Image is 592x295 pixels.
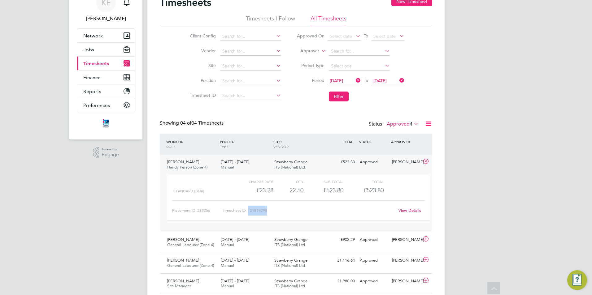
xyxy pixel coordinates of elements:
span: / [233,139,234,144]
span: Select date [330,33,352,39]
div: [PERSON_NAME] [390,235,422,245]
div: Status [369,120,420,129]
a: Go to home page [77,118,135,128]
a: Powered byEngage [93,147,119,159]
input: Search for... [220,62,281,71]
input: Search for... [329,47,390,56]
div: £1,116.64 [325,255,357,266]
span: Reports [83,88,101,94]
span: ROLE [166,144,176,149]
div: [PERSON_NAME] [390,276,422,286]
span: Manual [221,165,234,170]
span: TOTAL [343,139,354,144]
label: Site [188,63,216,68]
div: APPROVER [390,136,422,147]
span: Standard (£/HR) [173,189,204,193]
div: PERIOD [218,136,272,152]
span: Timesheets [83,61,109,66]
div: Approved [357,157,390,167]
div: Sub Total [303,178,343,185]
span: 04 of [180,120,191,126]
div: Approved [357,255,390,266]
div: Approved [357,235,390,245]
span: ITS (National) Ltd. [274,242,306,247]
span: 04 Timesheets [180,120,224,126]
span: Kelly Elkins [77,15,135,22]
button: Jobs [77,43,135,56]
span: Manual [221,263,234,268]
div: £902.29 [325,235,357,245]
label: Period Type [297,63,324,68]
span: Finance [83,75,101,80]
div: Showing [160,120,225,126]
span: [DATE] [373,78,387,83]
span: Network [83,33,103,39]
span: VENDOR [273,144,289,149]
span: Preferences [83,102,110,108]
div: £523.80 [303,185,343,195]
span: To [362,76,370,84]
label: Timesheet ID [188,92,216,98]
label: Approved On [297,33,324,39]
label: Vendor [188,48,216,53]
label: Approved [387,121,419,127]
div: £1,980.00 [325,276,357,286]
input: Search for... [220,32,281,41]
label: Period [297,78,324,83]
li: Timesheets I Follow [246,15,295,26]
span: [PERSON_NAME] [167,237,199,242]
span: Strawberry Grange [274,159,307,165]
span: [PERSON_NAME] [167,278,199,284]
div: STATUS [357,136,390,147]
span: [PERSON_NAME] [167,258,199,263]
input: Search for... [220,77,281,85]
span: [DATE] - [DATE] [221,278,249,284]
button: Filter [329,92,349,101]
img: itsconstruction-logo-retina.png [102,118,110,128]
div: WORKER [165,136,218,152]
button: Timesheets [77,57,135,70]
span: [DATE] - [DATE] [221,237,249,242]
span: Strawberry Grange [274,278,307,284]
span: Manual [221,283,234,289]
input: Select one [329,62,390,71]
span: Strawberry Grange [274,258,307,263]
span: General Labourer (Zone 4) [167,242,214,247]
div: Timesheet ID: TS1819298 [223,206,394,216]
div: £23.28 [233,185,273,195]
button: Preferences [77,98,135,112]
div: QTY [273,178,303,185]
label: Position [188,78,216,83]
span: Site Manager [167,283,191,289]
span: Jobs [83,47,94,53]
span: £523.80 [363,186,384,194]
button: Reports [77,84,135,98]
div: SITE [272,136,325,152]
div: [PERSON_NAME] [390,157,422,167]
span: Manual [221,242,234,247]
span: [DATE] - [DATE] [221,159,249,165]
span: [DATE] [330,78,343,83]
label: Client Config [188,33,216,39]
input: Search for... [220,47,281,56]
span: [PERSON_NAME] [167,159,199,165]
span: Strawberry Grange [274,237,307,242]
span: Handy Person (Zone 4) [167,165,207,170]
span: ITS (National) Ltd. [274,165,306,170]
span: 4 [410,121,412,127]
div: Total [343,178,383,185]
span: Engage [102,152,119,157]
span: / [281,139,282,144]
span: ITS (National) Ltd. [274,263,306,268]
div: £523.80 [325,157,357,167]
div: [PERSON_NAME] [390,255,422,266]
li: All Timesheets [311,15,346,26]
div: 22.50 [273,185,303,195]
span: [DATE] - [DATE] [221,258,249,263]
span: ITS (National) Ltd. [274,283,306,289]
button: Network [77,29,135,42]
span: TYPE [220,144,229,149]
label: Approver [291,48,319,54]
div: Placement ID: 289256 [172,206,223,216]
span: Powered by [102,147,119,152]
